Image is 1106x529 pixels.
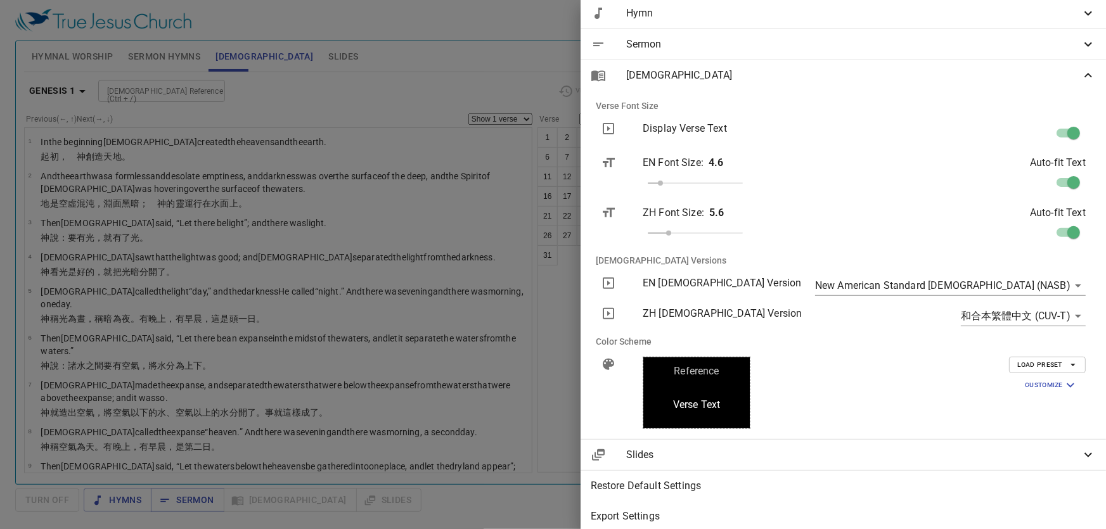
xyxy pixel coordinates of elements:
p: ZH Font Size : [643,205,704,220]
p: Hymns 詩 [277,56,312,66]
li: 133 [282,86,307,103]
button: Load Preset [1009,357,1086,373]
button: Customize [1017,376,1086,395]
p: EN [DEMOGRAPHIC_DATA] Version [643,276,875,291]
span: [DEMOGRAPHIC_DATA] [626,68,1081,83]
span: Verse Text [673,397,721,412]
li: [DEMOGRAPHIC_DATA] Versions [586,245,1101,276]
span: Restore Default Settings [591,478,1096,494]
li: Color Scheme [586,326,1101,357]
p: Display Verse Text [643,121,875,136]
p: 4.6 [709,155,723,170]
div: Sermon [581,29,1106,60]
p: EN Font Size : [643,155,704,170]
p: Auto-fit Text [1030,155,1086,170]
div: Slides [581,440,1106,470]
span: Reference [674,364,719,379]
li: 156 [282,69,307,86]
span: Export Settings [591,509,1096,524]
div: 和合本繁體中文 (CUV-T) [961,306,1086,326]
span: Hymn [626,6,1081,21]
div: 認識自己各盡其職 [48,42,200,68]
p: 5.6 [709,205,724,220]
div: Restore Default Settings [581,471,1106,501]
span: Customize [1025,378,1078,393]
li: Verse Font Size [586,91,1101,121]
div: [DEMOGRAPHIC_DATA] [581,60,1106,91]
div: New American Standard [DEMOGRAPHIC_DATA] (NASB) [815,276,1086,296]
span: Slides [626,447,1081,462]
p: Auto-fit Text [1030,205,1086,220]
div: Knowing Yourself and Doing Your Duty [6,78,241,121]
span: Sermon [626,37,1081,52]
p: ZH [DEMOGRAPHIC_DATA] Version [643,306,875,321]
span: Load Preset [1017,359,1077,371]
